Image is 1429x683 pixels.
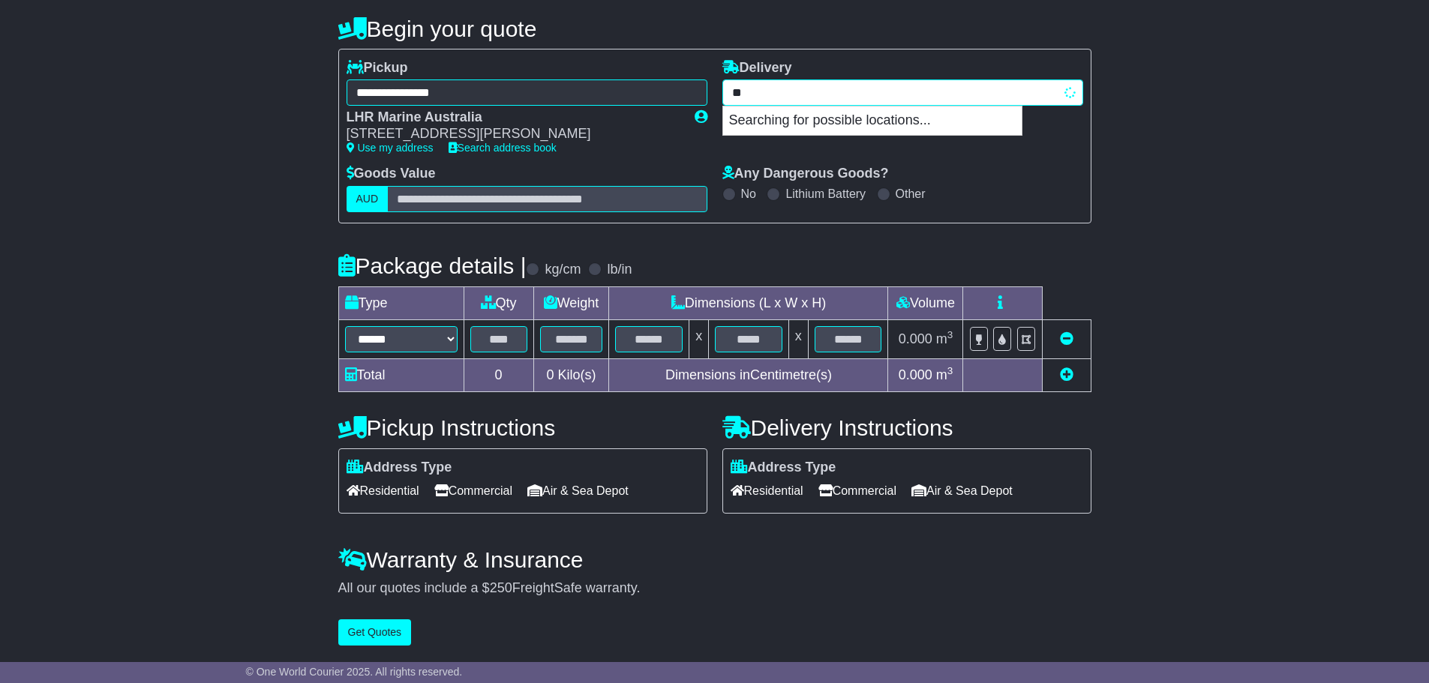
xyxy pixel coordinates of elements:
label: Address Type [347,460,452,476]
span: Air & Sea Depot [911,479,1013,502]
label: AUD [347,186,389,212]
button: Get Quotes [338,619,412,646]
label: Lithium Battery [785,187,866,201]
label: Other [896,187,926,201]
label: Pickup [347,60,408,76]
label: Goods Value [347,166,436,182]
span: Commercial [434,479,512,502]
label: kg/cm [545,262,581,278]
td: Type [338,286,464,319]
td: Dimensions (L x W x H) [609,286,888,319]
td: Weight [533,286,609,319]
span: m [936,331,953,346]
div: [STREET_ADDRESS][PERSON_NAME] [347,126,680,142]
h4: Package details | [338,253,527,278]
label: No [741,187,756,201]
span: Air & Sea Depot [527,479,629,502]
span: © One World Courier 2025. All rights reserved. [246,666,463,678]
h4: Begin your quote [338,16,1091,41]
h4: Warranty & Insurance [338,547,1091,572]
div: LHR Marine Australia [347,109,680,126]
h4: Pickup Instructions [338,415,707,440]
label: Address Type [731,460,836,476]
label: Delivery [722,60,792,76]
td: Dimensions in Centimetre(s) [609,358,888,391]
sup: 3 [947,365,953,376]
a: Add new item [1060,367,1073,382]
a: Remove this item [1060,331,1073,346]
span: 0.000 [899,331,932,346]
td: Qty [464,286,533,319]
td: Total [338,358,464,391]
span: m [936,367,953,382]
a: Search address book [449,142,557,154]
p: Searching for possible locations... [723,106,1022,135]
sup: 3 [947,329,953,340]
span: Residential [731,479,803,502]
td: Volume [888,286,963,319]
label: Any Dangerous Goods? [722,166,889,182]
td: 0 [464,358,533,391]
h4: Delivery Instructions [722,415,1091,440]
td: Kilo(s) [533,358,609,391]
label: lb/in [607,262,632,278]
span: 250 [490,580,512,595]
span: 0 [546,367,554,382]
span: Commercial [818,479,896,502]
td: x [689,319,709,358]
a: Use my address [347,142,434,154]
typeahead: Please provide city [722,79,1083,106]
td: x [788,319,808,358]
span: Residential [347,479,419,502]
div: All our quotes include a $ FreightSafe warranty. [338,580,1091,597]
span: 0.000 [899,367,932,382]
